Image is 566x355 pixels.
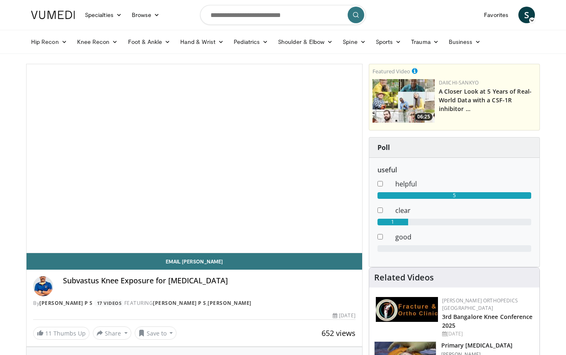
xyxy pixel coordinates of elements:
[94,300,124,307] a: 17 Videos
[376,297,438,322] img: 1ab50d05-db0e-42c7-b700-94c6e0976be2.jpeg.150x105_q85_autocrop_double_scale_upscale_version-0.2.jpg
[372,79,435,123] a: 06:25
[45,329,52,337] span: 11
[27,64,362,253] video-js: Video Player
[123,34,176,50] a: Foot & Ankle
[372,68,410,75] small: Featured Video
[26,34,72,50] a: Hip Recon
[415,113,433,121] span: 06:25
[377,219,408,225] div: 1
[439,87,532,113] a: A Closer Look at 5 Years of Real-World Data with a CSF-1R inhibitor …
[72,34,123,50] a: Knee Recon
[153,299,206,307] a: [PERSON_NAME] P S
[442,330,533,338] div: [DATE]
[371,34,406,50] a: Sports
[39,299,93,307] a: [PERSON_NAME] P S
[389,179,537,189] dd: helpful
[33,276,53,296] img: Avatar
[208,299,252,307] a: [PERSON_NAME]
[63,276,356,285] h4: Subvastus Knee Exposure for [MEDICAL_DATA]
[406,34,444,50] a: Trauma
[374,273,434,283] h4: Related Videos
[377,192,531,199] div: 5
[442,313,533,329] a: 3rd Bangalore Knee Conference 2025
[80,7,127,23] a: Specialties
[200,5,366,25] input: Search topics, interventions
[31,11,75,19] img: VuMedi Logo
[33,299,356,307] div: By FEATURING ,
[442,297,518,312] a: [PERSON_NAME] Orthopedics [GEOGRAPHIC_DATA]
[27,253,362,270] a: Email [PERSON_NAME]
[229,34,273,50] a: Pediatrics
[338,34,370,50] a: Spine
[389,205,537,215] dd: clear
[518,7,535,23] a: S
[377,166,531,174] h6: useful
[439,79,479,86] a: Daiichi-Sankyo
[444,34,486,50] a: Business
[377,143,390,152] strong: Poll
[127,7,165,23] a: Browse
[479,7,513,23] a: Favorites
[322,328,356,338] span: 652 views
[389,232,537,242] dd: good
[441,341,513,350] h3: Primary [MEDICAL_DATA]
[93,326,131,340] button: Share
[175,34,229,50] a: Hand & Wrist
[273,34,338,50] a: Shoulder & Elbow
[333,312,355,319] div: [DATE]
[135,326,177,340] button: Save to
[33,327,89,340] a: 11 Thumbs Up
[372,79,435,123] img: 93c22cae-14d1-47f0-9e4a-a244e824b022.png.150x105_q85_crop-smart_upscale.jpg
